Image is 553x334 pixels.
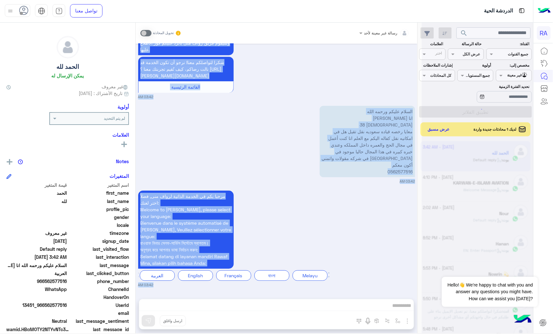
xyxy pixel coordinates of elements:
img: tab [55,7,63,15]
img: Logo [538,4,551,18]
div: loading... [472,104,483,115]
span: تاريخ الأشتراك : [DATE] [79,90,123,97]
small: 03:42 AM [138,94,153,99]
div: Français [216,270,251,281]
div: RA [537,26,551,40]
div: العربية [140,270,175,281]
small: 03:42 AM [400,179,415,184]
span: phone_number [68,278,129,285]
span: last_message_id [71,326,129,333]
label: العلامات [420,41,443,47]
span: null [6,222,67,229]
span: signup_date [68,238,129,244]
span: UserId [68,302,129,309]
span: first_name [68,190,129,196]
span: رسالة غير معينة لأحد [364,31,398,35]
span: timezone [68,230,129,236]
label: إشارات الملاحظات [420,62,453,68]
span: wamid.HBgMOTY2NTYyNTc3NTE2FQIAEhggQTUwMzYzNDM5MDY1MjFDNjEzREM2QTYwRThBNjUyQ0EA [6,326,70,333]
span: profile_pic [68,206,129,213]
span: null [6,214,67,221]
span: 2 [6,286,67,293]
h6: المتغيرات [110,173,129,179]
span: last_interaction [68,254,129,260]
span: last_message_sentiment [68,318,129,324]
span: last_clicked_button [68,270,129,277]
span: null [6,310,67,316]
a: tab [53,4,65,18]
a: تواصل معنا [70,4,103,18]
span: 966562577516 [6,278,67,285]
div: English [178,270,213,281]
button: ارسل واغلق [160,316,186,326]
span: null [6,294,67,301]
p: 4/10/2025, 3:42 AM [138,57,234,81]
span: Default reply [6,246,67,252]
span: لله [6,198,67,205]
span: 2025-10-04T00:42:48.84Z [6,254,67,260]
img: tab [518,7,526,15]
span: locale [68,222,129,229]
span: Hello!👋 We're happy to chat with you and answer any questions you might have. How can we assist y... [442,277,538,307]
p: 4/10/2025, 3:42 AM [138,191,234,269]
span: غير معروف [102,83,129,90]
span: last_name [68,198,129,205]
span: الحمد [6,190,67,196]
img: hulul-logo.png [512,309,534,331]
span: gender [68,214,129,221]
p: الدردشة الحية [484,7,513,15]
span: email [68,310,129,316]
h6: Notes [116,158,129,164]
span: last_message [68,262,129,269]
img: defaultAdmin.png [57,36,79,58]
span: اسم المتغير [68,182,129,188]
img: notes [18,159,23,164]
span: 13451_966562577516 [6,302,67,309]
span: القائمة الرئيسية [171,84,200,90]
h6: أولوية [117,104,129,110]
div: বাংলা [254,270,289,281]
h6: العلامات [6,132,129,138]
p: 4/10/2025, 3:42 AM [320,106,415,177]
span: قيمة المتغير [6,182,67,188]
img: profile [6,7,14,15]
span: 0 [6,318,67,324]
div: اختر [436,50,443,58]
b: لم يتم التحديد [104,116,125,121]
h6: يمكن الإرسال له [52,73,84,78]
small: تحويل المحادثة [153,31,174,36]
span: 2025-10-04T00:41:07.575Z [6,238,67,244]
span: العربية [6,270,67,277]
img: tab [38,7,45,15]
span: ChannelId [68,286,129,293]
span: السلام عليكم ورحمه الله انا محمد احمد محمد علي السن 38 معايا رخصه قياده سعوديه نقل تقيل هل في امك... [6,262,67,269]
img: add [7,159,12,165]
span: شكرا لتواصلكم معنا! نرجو أن تكون الخدمة قد نالت رضاكم، كيف تُقيم تجربتك معنا ؟ [URL][PERSON_NAME]... [140,60,224,78]
small: 03:42 AM [138,282,153,287]
button: تطبيق الفلاتر [419,106,532,118]
span: HandoverOn [68,294,129,301]
h5: الحمد لله [56,63,79,70]
div: Melayu [293,270,328,281]
span: last_visited_flow [68,246,129,252]
span: غير معروف [6,230,67,236]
